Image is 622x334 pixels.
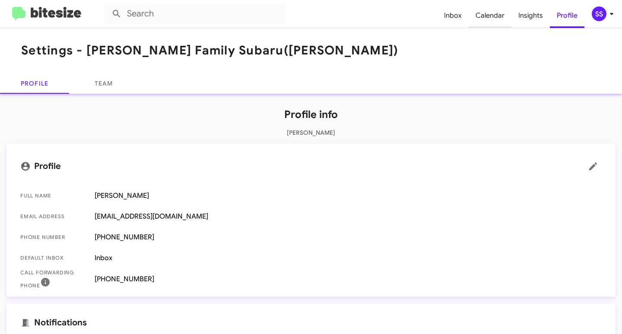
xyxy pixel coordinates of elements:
button: SS [584,6,612,21]
span: Inbox [95,254,602,262]
span: [PHONE_NUMBER] [95,275,602,283]
a: Team [69,73,138,94]
span: Default Inbox [20,254,88,262]
a: Profile [550,3,584,28]
h1: Profile info [6,108,616,121]
span: ([PERSON_NAME]) [284,43,399,58]
h1: Settings - [PERSON_NAME] Family Subaru [21,44,398,57]
a: Insights [511,3,550,28]
span: Phone number [20,233,88,242]
span: Full Name [20,191,88,200]
p: [PERSON_NAME] [6,128,616,137]
div: SS [592,6,606,21]
span: Email Address [20,212,88,221]
span: [PERSON_NAME] [95,191,602,200]
span: [PHONE_NUMBER] [95,233,602,242]
a: Inbox [437,3,469,28]
input: Search [105,3,286,24]
mat-card-title: Notifications [20,318,602,328]
span: [EMAIL_ADDRESS][DOMAIN_NAME] [95,212,602,221]
a: Calendar [469,3,511,28]
mat-card-title: Profile [20,158,602,175]
span: Call Forwarding Phone [20,268,88,290]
